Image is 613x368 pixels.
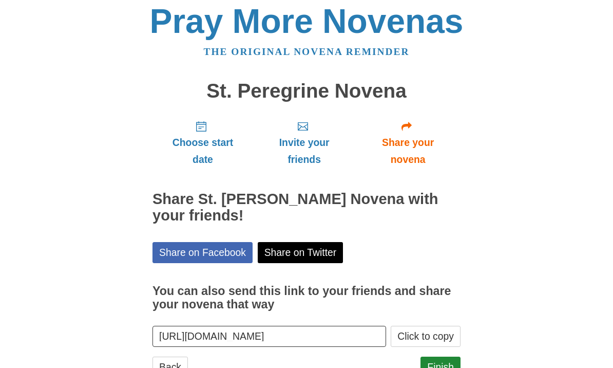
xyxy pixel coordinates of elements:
span: Invite your friends [263,134,345,168]
a: Invite your friends [253,112,355,173]
span: Choose start date [163,134,243,168]
a: Share on Twitter [258,242,343,263]
h2: Share St. [PERSON_NAME] Novena with your friends! [152,191,461,224]
a: Share on Facebook [152,242,253,263]
a: Pray More Novenas [150,2,464,40]
a: The original novena reminder [204,46,410,57]
a: Share your novena [355,112,461,173]
h3: You can also send this link to your friends and share your novena that way [152,285,461,311]
button: Click to copy [391,326,461,347]
span: Share your novena [366,134,450,168]
a: Choose start date [152,112,253,173]
h1: St. Peregrine Novena [152,80,461,102]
